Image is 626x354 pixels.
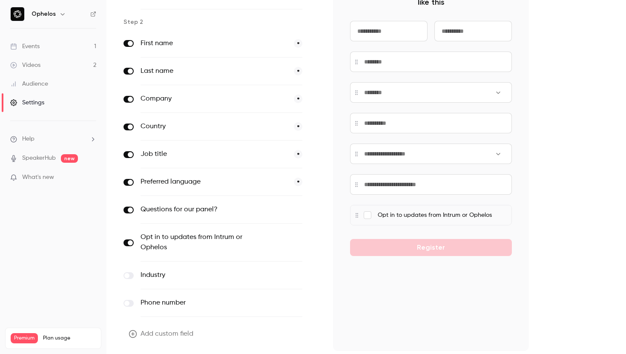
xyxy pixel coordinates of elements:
[141,177,287,187] label: Preferred language
[10,135,96,144] li: help-dropdown-opener
[22,173,54,182] span: What's new
[22,135,34,144] span: Help
[123,18,319,26] p: Step 2
[11,7,24,21] img: Ophelos
[141,149,287,159] label: Job title
[10,42,40,51] div: Events
[10,80,48,88] div: Audience
[61,154,78,163] span: new
[141,298,267,308] label: Phone number
[123,325,200,342] button: Add custom field
[11,333,38,343] span: Premium
[43,335,96,342] span: Plan usage
[141,204,267,215] label: Questions for our panel?
[141,232,267,253] label: Opt in to updates from Intrum or Ophelos
[32,10,56,18] h6: Ophelos
[141,66,287,76] label: Last name
[141,121,287,132] label: Country
[10,98,44,107] div: Settings
[141,94,287,104] label: Company
[10,61,40,69] div: Videos
[22,154,56,163] a: SpeakerHub
[141,38,287,49] label: First name
[378,211,511,220] p: Opt in to updates from Intrum or Ophelos
[141,270,267,280] label: Industry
